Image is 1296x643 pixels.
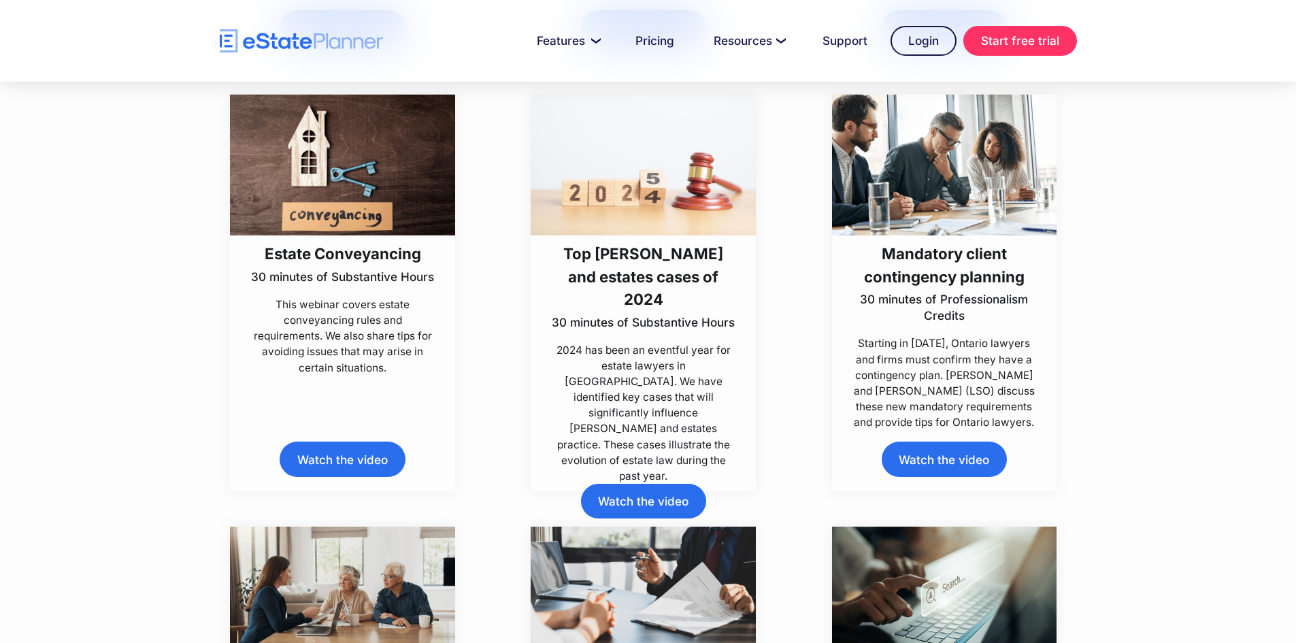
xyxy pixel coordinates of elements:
p: 30 minutes of Professionalism Credits [850,291,1038,324]
a: Pricing [619,27,691,54]
a: Watch the video [882,442,1007,476]
p: Starting in [DATE], Ontario lawyers and firms must confirm they have a contingency plan. [PERSON_... [850,335,1038,430]
a: Top [PERSON_NAME] and estates cases of 202430 minutes of Substantive Hours2024 has been an eventf... [531,95,756,484]
p: 2024 has been an eventful year for estate lawyers in [GEOGRAPHIC_DATA]. We have identified key ca... [550,342,737,484]
a: Resources [697,27,799,54]
a: Watch the video [581,484,706,518]
h3: Estate Conveyancing [251,242,434,265]
a: Login [891,26,957,56]
h3: Top [PERSON_NAME] and estates cases of 2024 [550,242,737,310]
a: Support [806,27,884,54]
a: Estate Conveyancing30 minutes of Substantive HoursThis webinar covers estate conveyancing rules a... [230,95,455,375]
h3: Mandatory client contingency planning [850,242,1038,288]
a: Start free trial [963,26,1077,56]
a: home [220,29,383,53]
a: Features [520,27,612,54]
a: Mandatory client contingency planning30 minutes of Professionalism CreditsStarting in [DATE], Ont... [832,95,1057,430]
p: 30 minutes of Substantive Hours [251,269,434,285]
a: Watch the video [280,442,405,476]
p: This webinar covers estate conveyancing rules and requirements. We also share tips for avoiding i... [249,297,437,376]
p: 30 minutes of Substantive Hours [550,314,737,331]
